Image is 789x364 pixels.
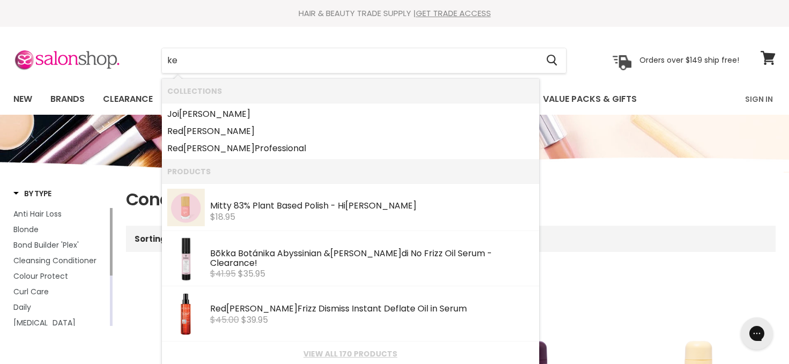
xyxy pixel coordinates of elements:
b: [PERSON_NAME] [330,247,401,259]
input: Search [162,48,538,73]
a: Red [167,123,534,140]
a: Curl Care [13,286,108,298]
a: Joi [167,106,534,123]
h1: Conditioner [126,188,776,211]
a: Hair Extension [13,317,108,329]
a: New [5,88,40,110]
ul: Main menu [5,84,692,115]
span: Cleansing Conditioner [13,255,96,266]
a: Blonde [13,224,108,235]
a: Value Packs & Gifts [535,88,645,110]
s: $41.95 [210,268,236,280]
span: Curl Care [13,286,49,297]
span: Bond Builder 'Plex' [13,240,79,250]
a: GET TRADE ACCESS [416,8,491,19]
div: Bōkka Botánika Abyssinian & di No Frizz Oil Serum - Clearance! [210,249,534,269]
a: Daily [13,301,108,313]
span: [MEDICAL_DATA] [13,317,76,328]
span: $18.95 [210,211,235,223]
button: Search [538,48,566,73]
span: Daily [13,302,31,313]
a: Sign In [739,88,779,110]
li: Collections: Redken [162,123,539,140]
s: $45.00 [210,314,239,326]
a: View all 170 products [167,350,534,358]
form: Product [161,48,567,73]
span: $39.95 [241,314,268,326]
img: NVZMi22g_200x.png [180,236,192,281]
b: [PERSON_NAME] [179,108,250,120]
img: REDKENFRIZZDIMISSINSTANTDEFLATE_200x.jpg [170,292,202,337]
a: Bond Builder 'Plex' [13,239,108,251]
a: RedProfessional [167,140,534,157]
a: Brands [42,88,93,110]
div: Mitty 83% Plant Based Polish - Hi [210,201,534,212]
a: Anti Hair Loss [13,208,108,220]
li: Products: Mitty 83% Plant Based Polish - Hi Ken [162,183,539,231]
a: Cleansing Conditioner [13,255,108,266]
b: [PERSON_NAME] [226,302,297,315]
a: Clearance [95,88,161,110]
a: Colour Protect [13,270,108,282]
li: Products: Redken Frizz Dismiss Instant Deflate Oil in Serum [162,286,539,341]
li: Collections: Joiken [162,103,539,123]
div: Red Frizz Dismiss Instant Deflate Oil in Serum [210,304,534,315]
img: 01-hi-ken_200x.png [167,189,205,226]
p: Orders over $149 ship free! [639,55,739,65]
iframe: Gorgias live chat messenger [735,314,778,353]
span: Colour Protect [13,271,68,281]
span: Blonde [13,224,39,235]
span: Anti Hair Loss [13,209,62,219]
li: Products: Bōkka Botánika Abyssinian & Kendi No Frizz Oil Serum - Clearance! [162,231,539,286]
b: [PERSON_NAME] [183,125,255,137]
b: [PERSON_NAME] [345,199,416,212]
li: Products [162,159,539,183]
label: Sorting [135,234,166,243]
li: Collections [162,79,539,103]
h3: By Type [13,188,51,199]
li: Collections: Redken Professional [162,140,539,160]
b: [PERSON_NAME] [183,142,255,154]
span: $35.95 [238,268,265,280]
